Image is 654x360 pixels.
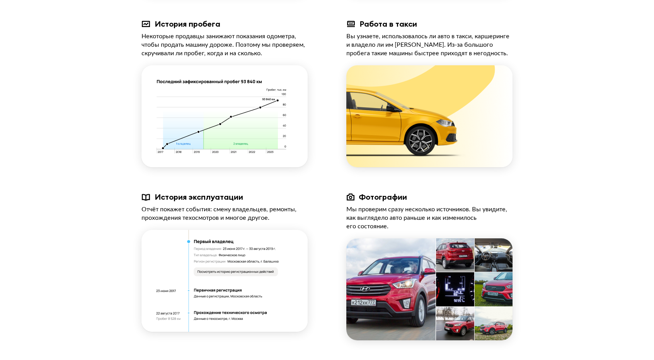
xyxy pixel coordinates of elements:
[155,192,243,202] div: История эксплуатации
[359,19,417,29] div: Работа в такси
[155,19,220,29] div: История пробега
[141,205,308,222] div: Отчёт покажет события: смену владельцев, ремонты, прохождения техосмотров и многое другое.
[346,32,513,58] div: Вы узнаете, использовалось ли авто в такси, каршеринге и владело ли им [PERSON_NAME]. Из-за больш...
[141,32,308,58] div: Некоторые продавцы занижают показания одометра, чтобы продать машину дороже. Поэтому мы проверяем...
[359,192,407,202] div: Фотографии
[346,205,513,231] div: Мы проверим сразу несколько источников. Вы увидите, как выглядело авто раньше и как изменилось ег...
